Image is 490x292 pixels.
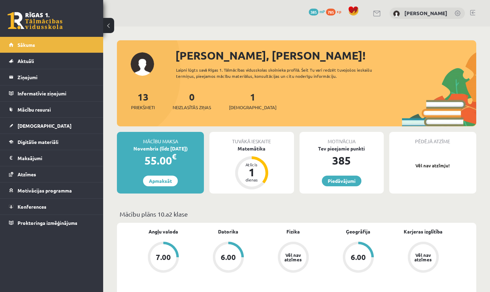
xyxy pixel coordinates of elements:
div: 6.00 [221,253,236,261]
a: 785 xp [326,9,345,14]
a: Informatīvie ziņojumi [9,85,95,101]
div: 7.00 [156,253,171,261]
p: Vēl nav atzīmju! [393,162,473,169]
a: Digitālie materiāli [9,134,95,150]
div: Pēdējā atzīme [389,132,476,145]
div: 55.00 [117,152,204,169]
div: 1 [241,167,262,178]
a: 7.00 [131,242,196,274]
div: Tev pieejamie punkti [300,145,384,152]
a: Aktuāli [9,53,95,69]
a: Atzīmes [9,166,95,182]
div: Atlicis [241,163,262,167]
a: Apmaksāt [143,176,178,186]
span: Neizlasītās ziņas [173,104,211,111]
a: 13Priekšmeti [131,91,155,111]
div: 385 [300,152,384,169]
a: 1[DEMOGRAPHIC_DATA] [229,91,276,111]
legend: Maksājumi [18,150,95,166]
a: [PERSON_NAME] [404,10,447,17]
a: Piedāvājumi [322,176,361,186]
a: 6.00 [326,242,391,274]
div: Matemātika [209,145,294,152]
a: [DEMOGRAPHIC_DATA] [9,118,95,134]
span: Atzīmes [18,171,36,177]
span: [DEMOGRAPHIC_DATA] [229,104,276,111]
span: 785 [326,9,336,15]
p: Mācību plāns 10.a2 klase [120,209,473,219]
a: Fizika [286,228,300,235]
span: € [172,152,176,161]
a: 6.00 [196,242,261,274]
span: Konferences [18,204,46,210]
span: Mācību resursi [18,106,51,113]
div: Motivācija [300,132,384,145]
div: Laipni lūgts savā Rīgas 1. Tālmācības vidusskolas skolnieka profilā. Šeit Tu vari redzēt tuvojošo... [176,67,392,79]
a: Rīgas 1. Tālmācības vidusskola [8,12,63,29]
span: Sākums [18,42,35,48]
span: Motivācijas programma [18,187,72,194]
a: Ziņojumi [9,69,95,85]
a: Vēl nav atzīmes [261,242,326,274]
a: Vēl nav atzīmes [391,242,456,274]
span: mP [319,9,325,14]
a: Maksājumi [9,150,95,166]
div: 6.00 [351,253,366,261]
legend: Informatīvie ziņojumi [18,85,95,101]
a: Angļu valoda [149,228,178,235]
div: [PERSON_NAME], [PERSON_NAME]! [175,47,476,64]
div: Vēl nav atzīmes [414,253,433,262]
div: Vēl nav atzīmes [284,253,303,262]
img: Rūta Talle [393,10,400,17]
div: Novembris (līdz [DATE]) [117,145,204,152]
legend: Ziņojumi [18,69,95,85]
a: Karjeras izglītība [404,228,443,235]
a: Ģeogrāfija [346,228,370,235]
a: Konferences [9,199,95,215]
div: Tuvākā ieskaite [209,132,294,145]
a: 0Neizlasītās ziņas [173,91,211,111]
span: Digitālie materiāli [18,139,58,145]
a: Mācību resursi [9,102,95,117]
span: 385 [309,9,318,15]
div: dienas [241,178,262,182]
span: Priekšmeti [131,104,155,111]
span: [DEMOGRAPHIC_DATA] [18,123,72,129]
a: 385 mP [309,9,325,14]
a: Matemātika Atlicis 1 dienas [209,145,294,190]
a: Datorika [218,228,238,235]
span: Proktoringa izmēģinājums [18,220,77,226]
span: xp [337,9,341,14]
div: Mācību maksa [117,132,204,145]
a: Motivācijas programma [9,182,95,198]
span: Aktuāli [18,58,34,64]
a: Sākums [9,37,95,53]
a: Proktoringa izmēģinājums [9,215,95,231]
